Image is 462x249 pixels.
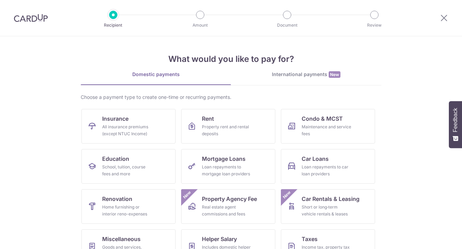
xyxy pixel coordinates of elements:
a: RentProperty rent and rental deposits [181,109,275,144]
a: Car LoansLoan repayments to car loan providers [281,149,375,184]
span: Insurance [102,114,128,123]
span: Car Rentals & Leasing [302,195,359,203]
a: Car Rentals & LeasingShort or long‑term vehicle rentals & leasesNew [281,189,375,224]
a: Mortgage LoansLoan repayments to mortgage loan providers [181,149,275,184]
a: EducationSchool, tuition, course fees and more [81,149,176,184]
div: School, tuition, course fees and more [102,164,152,177]
h4: What would you like to pay for? [81,53,381,65]
div: Real estate agent commissions and fees [202,204,252,218]
span: Condo & MCST [302,114,343,123]
span: Mortgage Loans [202,155,246,163]
p: Recipient [88,22,139,29]
div: All insurance premiums (except NTUC Income) [102,123,152,137]
div: Loan repayments to car loan providers [302,164,352,177]
span: New [281,189,293,201]
span: Property Agency Fee [202,195,257,203]
a: InsuranceAll insurance premiums (except NTUC Income) [81,109,176,144]
div: Property rent and rental deposits [202,123,252,137]
div: International payments [231,71,381,78]
div: Domestic payments [81,71,231,78]
div: Maintenance and service fees [302,123,352,137]
div: Choose a payment type to create one-time or recurring payments. [81,94,381,101]
span: New [181,189,193,201]
span: Helper Salary [202,235,237,243]
span: Taxes [302,235,318,243]
span: Rent [202,114,214,123]
p: Review [349,22,400,29]
span: Education [102,155,129,163]
div: Short or long‑term vehicle rentals & leases [302,204,352,218]
span: Renovation [102,195,132,203]
p: Document [261,22,313,29]
div: Loan repayments to mortgage loan providers [202,164,252,177]
iframe: Opens a widget where you can find more information [418,228,455,246]
a: Condo & MCSTMaintenance and service fees [281,109,375,144]
p: Amount [175,22,226,29]
a: Property Agency FeeReal estate agent commissions and feesNew [181,189,275,224]
span: Car Loans [302,155,329,163]
span: Feedback [452,108,459,132]
span: Miscellaneous [102,235,141,243]
div: Home furnishing or interior reno-expenses [102,204,152,218]
a: RenovationHome furnishing or interior reno-expenses [81,189,176,224]
span: New [329,71,340,78]
img: CardUp [14,14,48,22]
button: Feedback - Show survey [449,101,462,148]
